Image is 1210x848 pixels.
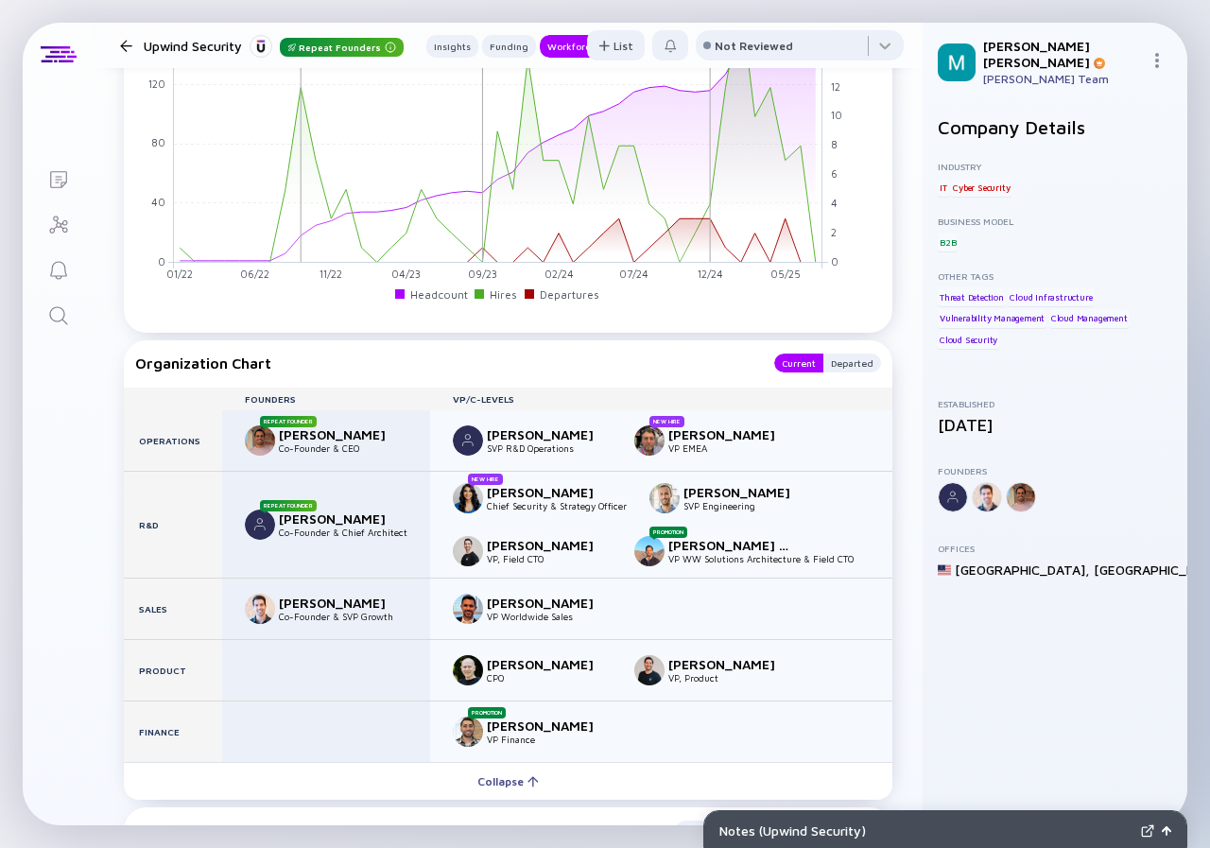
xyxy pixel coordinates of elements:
[487,537,612,553] div: [PERSON_NAME]
[426,35,478,58] button: Insights
[668,672,793,684] div: VP, Product
[23,291,94,337] a: Search
[668,442,793,454] div: VP EMEA
[938,309,1046,328] div: Vulnerability Management
[487,426,612,442] div: [PERSON_NAME]
[487,442,612,454] div: SVP R&D Operations
[955,562,1090,578] div: [GEOGRAPHIC_DATA] ,
[634,536,665,566] img: Yarin Pinyan picture
[634,655,665,685] img: Jonathan Cohen picture
[587,31,645,61] div: List
[124,410,222,471] div: Operations
[468,707,506,718] div: Promotion
[983,72,1142,86] div: [PERSON_NAME] Team
[260,500,317,511] div: Repeat Founder
[279,442,404,454] div: Co-Founder & CEO
[158,254,165,267] tspan: 0
[487,595,612,611] div: [PERSON_NAME]
[540,35,603,58] button: Workforce
[634,425,665,456] img: Dirk Marichal picture
[124,762,892,800] button: Collapse
[434,825,484,844] button: Outflow
[240,268,269,280] tspan: 06/22
[649,483,680,513] img: Nadav Naor picture
[831,138,838,150] tspan: 8
[23,200,94,246] a: Investor Map
[649,527,687,538] div: Promotion
[951,178,1011,197] div: Cyber Security
[144,34,404,58] div: Upwind Security
[279,511,404,527] div: [PERSON_NAME]
[487,672,612,684] div: CPO
[280,38,404,57] div: Repeat Founders
[668,537,793,553] div: [PERSON_NAME] [PERSON_NAME]
[151,136,165,148] tspan: 80
[453,655,483,685] img: Joshua Burgin picture
[453,483,483,513] img: Rinki Sethi picture
[487,500,627,511] div: Chief Security & Strategy Officer
[260,416,317,427] div: Repeat Founder
[426,37,478,56] div: Insights
[938,116,1172,138] h2: Company Details
[1008,287,1094,306] div: Cloud Infrastructure
[453,717,483,747] img: Aviv Globman picture
[279,595,404,611] div: [PERSON_NAME]
[649,416,684,427] div: New Hire
[831,79,840,92] tspan: 12
[466,767,550,796] div: Collapse
[587,30,645,61] button: List
[468,268,497,280] tspan: 09/23
[715,39,793,53] div: Not Reviewed
[938,330,999,349] div: Cloud Security
[124,701,222,762] div: Finance
[23,246,94,291] a: Reminders
[468,474,503,485] div: New Hire
[683,500,808,511] div: SVP Engineering
[938,465,1172,476] div: Founders
[23,155,94,200] a: Lists
[698,268,723,280] tspan: 12/24
[823,354,881,372] button: Departed
[599,825,665,844] button: VP/C-Level
[938,287,1006,306] div: Threat Detection
[540,37,603,56] div: Workforce
[503,825,530,844] button: All
[831,197,838,209] tspan: 4
[245,425,275,456] img: Amiram Shachar picture
[668,553,854,564] div: VP WW Solutions Architecture & Field CTO
[831,225,837,237] tspan: 2
[938,216,1172,227] div: Business Model
[1049,309,1130,328] div: Cloud Management
[453,536,483,566] img: Tomer Hadassi picture
[719,822,1133,839] div: Notes ( Upwind Security )
[166,268,193,280] tspan: 01/22
[453,594,483,624] img: Max Stevens picture
[151,196,165,208] tspan: 40
[245,510,275,540] img: Liran Polak picture
[1162,826,1171,836] img: Open Notes
[453,425,483,456] img: Dan Yahav picture
[487,553,612,564] div: VP, Field CTO
[938,543,1172,554] div: Offices
[831,109,842,121] tspan: 10
[668,656,793,672] div: [PERSON_NAME]
[320,268,342,280] tspan: 11/22
[487,734,612,745] div: VP Finance
[124,579,222,639] div: Sales
[482,35,536,58] button: Funding
[482,37,536,56] div: Funding
[668,426,793,442] div: [PERSON_NAME]
[124,640,222,701] div: Product
[279,527,407,538] div: Co-Founder & Chief Architect
[391,825,434,844] button: Inflow
[774,354,823,372] button: Current
[430,393,892,405] div: VP/C-Levels
[279,426,404,442] div: [PERSON_NAME]
[938,161,1172,172] div: Industry
[938,270,1172,282] div: Other Tags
